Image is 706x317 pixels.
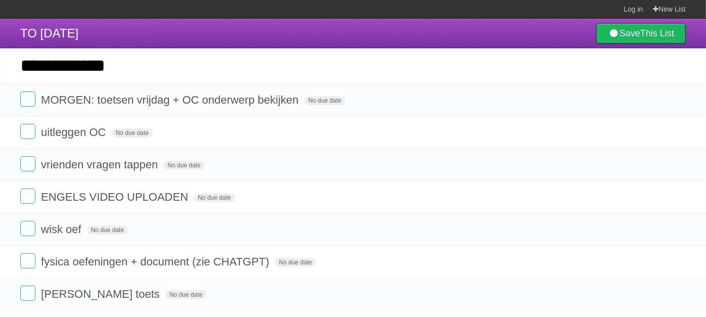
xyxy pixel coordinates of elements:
[41,158,160,171] span: vrienden vragen tappen
[41,94,301,106] span: MORGEN: toetsen vrijdag + OC onderwerp bekijken
[87,225,128,235] span: No due date
[194,193,235,202] span: No due date
[41,255,272,268] span: fysica oefeningen + document (zie CHATGPT)
[20,253,35,268] label: Done
[640,28,674,38] b: This List
[41,126,108,139] span: uitleggen OC
[596,23,686,43] a: SaveThis List
[41,191,191,203] span: ENGELS VIDEO UPLOADEN
[20,156,35,171] label: Done
[275,258,316,267] span: No due date
[41,223,83,236] span: wisk oef
[112,128,153,138] span: No due date
[20,26,78,40] span: TO [DATE]
[20,189,35,204] label: Done
[20,92,35,107] label: Done
[20,124,35,139] label: Done
[163,161,204,170] span: No due date
[304,96,345,105] span: No due date
[20,286,35,301] label: Done
[165,290,206,299] span: No due date
[20,221,35,236] label: Done
[41,288,162,300] span: [PERSON_NAME] toets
